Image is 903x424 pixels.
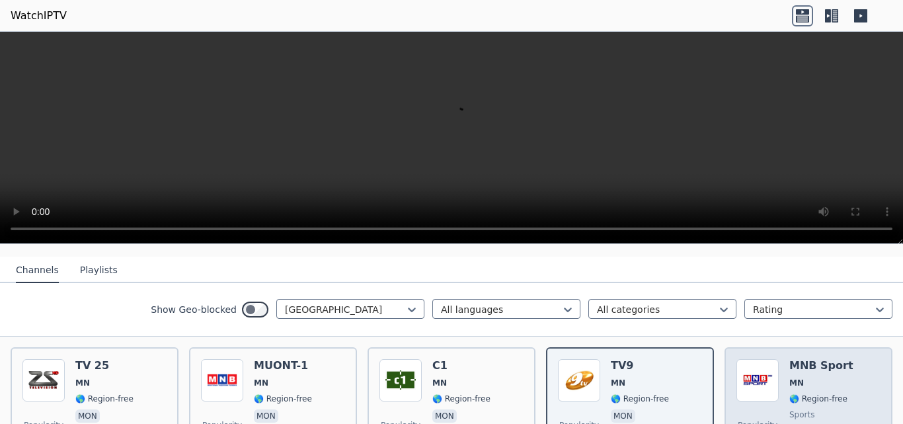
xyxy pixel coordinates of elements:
[151,303,237,316] label: Show Geo-blocked
[201,359,243,402] img: MUONT-1
[789,378,804,388] span: MN
[611,394,669,404] span: 🌎 Region-free
[789,409,814,420] span: sports
[80,258,118,283] button: Playlists
[254,409,278,423] p: mon
[432,378,447,388] span: MN
[22,359,65,402] img: TV 25
[75,378,90,388] span: MN
[75,409,100,423] p: mon
[736,359,779,402] img: MNB Sport
[254,378,268,388] span: MN
[789,394,847,404] span: 🌎 Region-free
[11,8,67,24] a: WatchIPTV
[611,359,669,372] h6: TV9
[432,394,491,404] span: 🌎 Region-free
[432,359,491,372] h6: C1
[611,378,625,388] span: MN
[254,394,312,404] span: 🌎 Region-free
[789,359,853,372] h6: MNB Sport
[75,394,134,404] span: 🌎 Region-free
[16,258,59,283] button: Channels
[379,359,422,402] img: C1
[611,409,635,423] p: mon
[558,359,600,402] img: TV9
[432,409,457,423] p: mon
[254,359,312,372] h6: MUONT-1
[75,359,134,372] h6: TV 25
